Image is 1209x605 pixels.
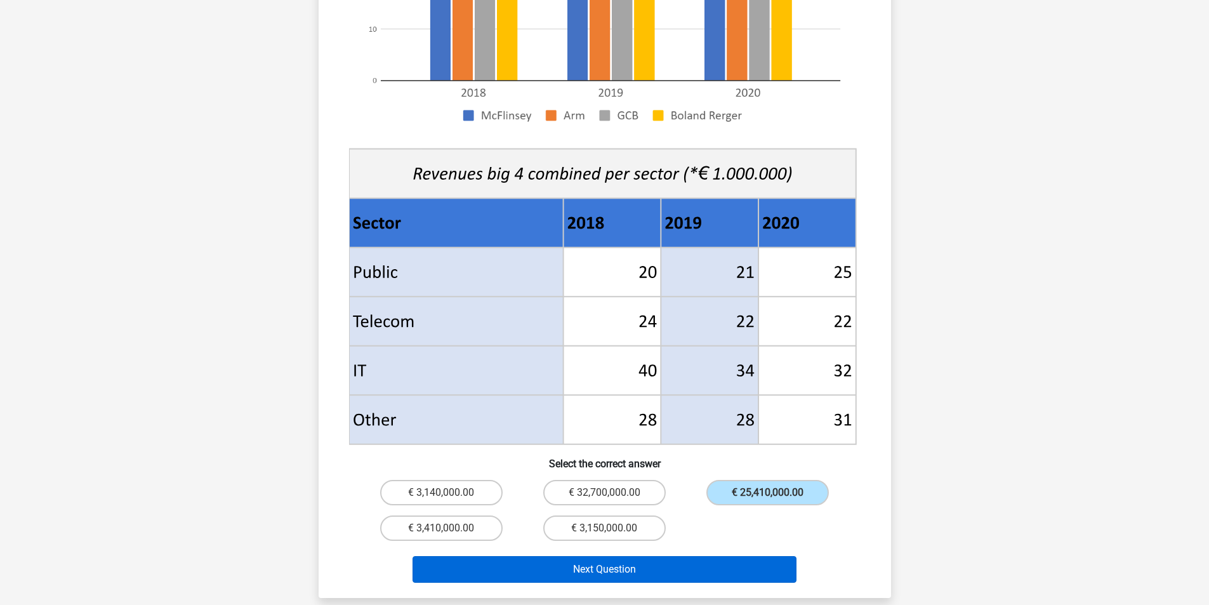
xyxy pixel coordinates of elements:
label: € 3,140,000.00 [380,480,503,505]
label: € 32,700,000.00 [543,480,666,505]
label: € 25,410,000.00 [706,480,829,505]
label: € 3,150,000.00 [543,515,666,541]
button: Next Question [413,556,796,583]
h6: Select the correct answer [339,448,871,470]
label: € 3,410,000.00 [380,515,503,541]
